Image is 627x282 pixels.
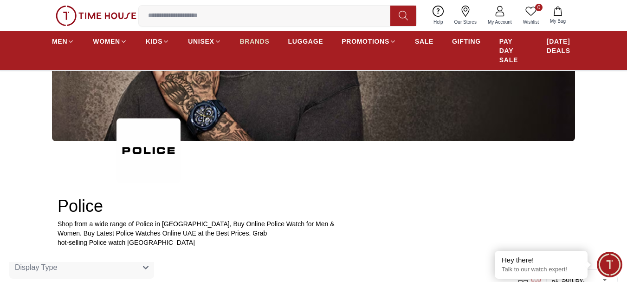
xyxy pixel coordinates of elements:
[9,256,154,279] button: Display Type
[452,33,481,50] a: GIFTING
[535,4,543,11] span: 0
[502,266,581,274] p: Talk to our watch expert!
[188,33,221,50] a: UNISEX
[58,230,267,237] span: Women. Buy Latest Police Watches Online UAE at the Best Prices. Grab
[449,4,482,27] a: Our Stores
[342,37,389,46] span: PROMOTIONS
[415,37,433,46] span: SALE
[597,252,622,277] div: Chat Widget
[188,37,214,46] span: UNISEX
[288,33,323,50] a: LUGGAGE
[544,5,571,26] button: My Bag
[451,19,480,26] span: Our Stores
[146,33,169,50] a: KIDS
[288,37,323,46] span: LUGGAGE
[502,256,581,265] div: Hey there!
[116,118,181,183] img: ...
[93,37,120,46] span: WOMEN
[517,4,544,27] a: 0Wishlist
[58,239,195,246] span: hot-selling Police watch [GEOGRAPHIC_DATA]
[58,197,569,216] h2: Police
[452,37,481,46] span: GIFTING
[56,6,136,26] img: ...
[52,33,74,50] a: MEN
[342,33,396,50] a: PROMOTIONS
[547,37,575,55] span: [DATE] DEALS
[93,33,127,50] a: WOMEN
[546,18,569,25] span: My Bag
[519,19,543,26] span: Wishlist
[415,33,433,50] a: SALE
[484,19,516,26] span: My Account
[430,19,447,26] span: Help
[499,37,528,65] span: PAY DAY SALE
[547,33,575,59] a: [DATE] DEALS
[15,262,57,273] span: Display Type
[58,220,335,228] span: Shop from a wide range of Police in [GEOGRAPHIC_DATA], Buy Online Police Watch for Men &
[240,33,270,50] a: BRANDS
[499,33,528,68] a: PAY DAY SALE
[240,37,270,46] span: BRANDS
[428,4,449,27] a: Help
[52,37,67,46] span: MEN
[146,37,162,46] span: KIDS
